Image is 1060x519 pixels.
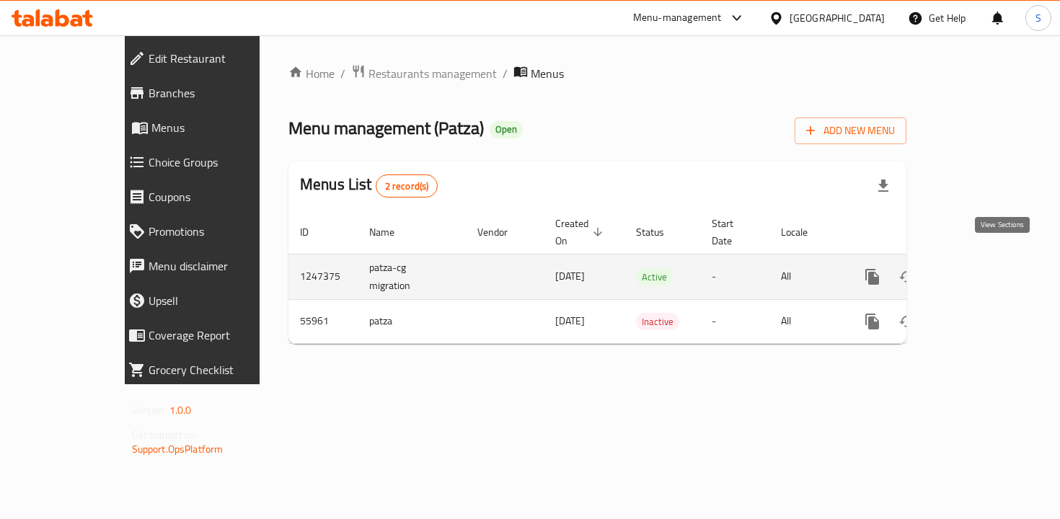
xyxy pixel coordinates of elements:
span: Menus [531,65,564,82]
a: Coverage Report [117,318,301,352]
span: Restaurants management [368,65,497,82]
span: Created On [555,215,607,249]
span: 1.0.0 [169,401,192,420]
span: Start Date [712,215,752,249]
td: 55961 [288,299,358,343]
div: Active [636,268,673,285]
td: - [700,254,769,299]
a: Coupons [117,179,301,214]
div: [GEOGRAPHIC_DATA] [790,10,885,26]
span: Add New Menu [806,122,895,140]
a: Support.OpsPlatform [132,440,224,458]
span: [DATE] [555,267,585,285]
span: Promotions [149,223,290,240]
span: Coupons [149,188,290,205]
span: ID [300,223,327,241]
span: Inactive [636,314,679,330]
td: All [769,299,844,343]
li: / [340,65,345,82]
td: All [769,254,844,299]
span: S [1035,10,1041,26]
span: Upsell [149,292,290,309]
a: Upsell [117,283,301,318]
span: Choice Groups [149,154,290,171]
span: Edit Restaurant [149,50,290,67]
span: Status [636,223,683,241]
th: Actions [844,210,1005,254]
td: patza-cg migration [358,254,466,299]
span: Menu disclaimer [149,257,290,275]
div: Export file [866,169,901,203]
td: 1247375 [288,254,358,299]
a: Edit Restaurant [117,41,301,76]
span: Version: [132,401,167,420]
span: Branches [149,84,290,102]
span: Get support on: [132,425,198,444]
span: Vendor [477,223,526,241]
div: Menu-management [633,9,722,27]
span: [DATE] [555,311,585,330]
span: Name [369,223,413,241]
li: / [503,65,508,82]
a: Choice Groups [117,145,301,179]
span: Menus [151,119,290,136]
span: 2 record(s) [376,179,438,193]
td: patza [358,299,466,343]
div: Inactive [636,313,679,330]
nav: breadcrumb [288,64,906,83]
a: Menus [117,110,301,145]
button: Change Status [890,304,924,339]
span: Menu management ( Patza ) [288,112,484,144]
span: Grocery Checklist [149,361,290,378]
a: Home [288,65,335,82]
table: enhanced table [288,210,1005,344]
td: - [700,299,769,343]
a: Restaurants management [351,64,497,83]
div: Total records count [376,174,438,198]
a: Branches [117,76,301,110]
span: Active [636,269,673,285]
div: Open [490,121,523,138]
button: more [855,259,890,294]
a: Grocery Checklist [117,352,301,387]
span: Locale [781,223,826,241]
a: Promotions [117,214,301,249]
button: more [855,304,890,339]
span: Coverage Report [149,327,290,344]
a: Menu disclaimer [117,249,301,283]
button: Change Status [890,259,924,294]
button: Add New Menu [795,117,906,144]
h2: Menus List [300,174,438,198]
span: Open [490,123,523,136]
